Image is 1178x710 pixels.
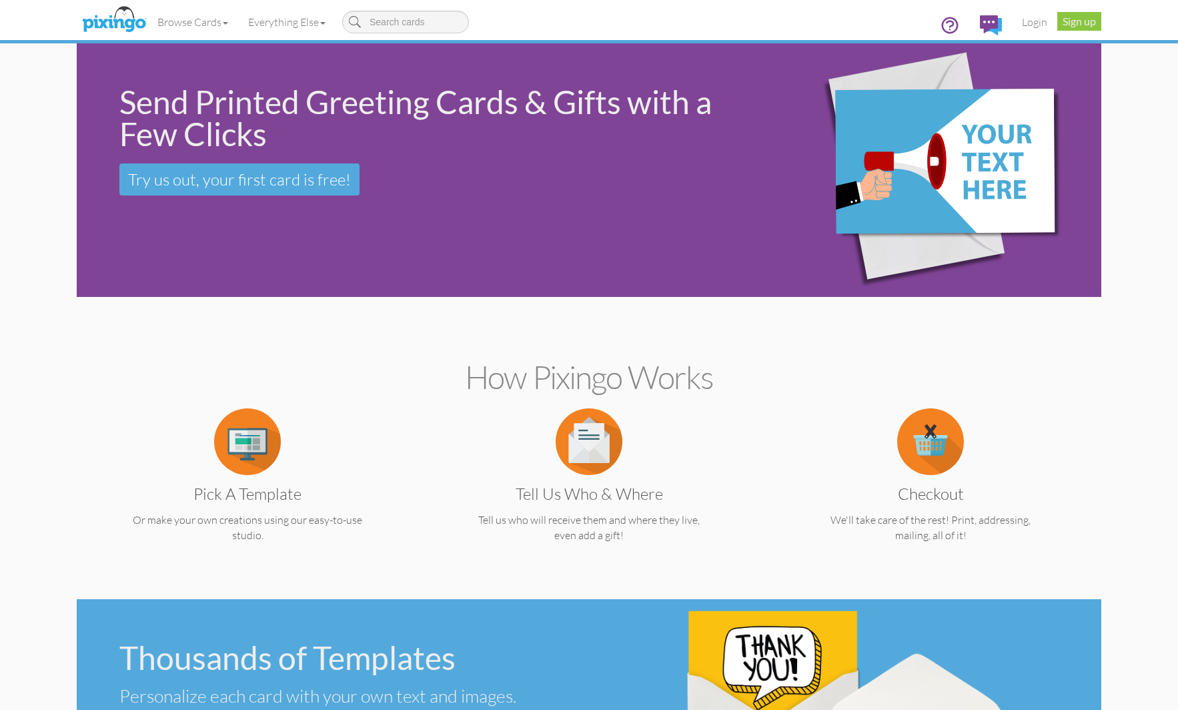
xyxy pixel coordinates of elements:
a: Tell us Who & Where Tell us who will receive them and where they live, even add a gift! [444,434,734,543]
p: We'll take care of the rest! Print, addressing, mailing, all of it! [786,512,1075,543]
p: Or make your own creations using our easy-to-use studio. [103,512,392,543]
h2: How Pixingo works [100,360,1078,395]
div: Thousands of Templates [119,642,578,674]
img: item.alt [214,408,281,475]
a: Login [1012,5,1057,39]
span: Try us out, your first card is free! [128,169,351,190]
p: Tell us who will receive them and where they live, even add a gift! [444,512,734,543]
a: Sign up [1057,12,1101,31]
img: pixingo logo [79,3,149,37]
h3: Checkout [796,485,1065,502]
input: Search cards [342,11,469,33]
img: eb544e90-0942-4412-bfe0-c610d3f4da7c.png [770,25,1093,316]
a: Browse Cards [147,5,238,39]
a: Checkout We'll take care of the rest! Print, addressing, mailing, all of it! [786,434,1075,543]
div: Personalize each card with your own text and images. [119,685,578,707]
a: Try us out, your first card is free! [119,163,360,196]
a: Pick a Template Or make your own creations using our easy-to-use studio. [103,434,392,543]
div: Send Printed Greeting Cards & Gifts with a Few Clicks [119,86,749,150]
h3: Pick a Template [113,485,382,502]
img: item.alt [897,408,964,475]
img: comments.svg [980,15,1002,35]
img: item.alt [556,408,622,475]
h3: Tell us Who & Where [454,485,724,502]
a: Everything Else [238,5,336,39]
